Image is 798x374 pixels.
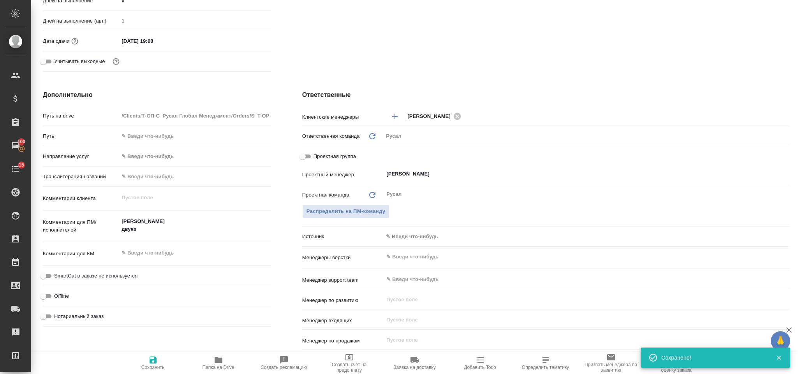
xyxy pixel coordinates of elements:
input: ✎ Введи что-нибудь [119,171,271,182]
input: ✎ Введи что-нибудь [386,274,761,284]
button: Open [785,256,787,258]
span: SmartCat в заказе не используется [54,272,137,280]
button: Определить тематику [513,352,578,374]
button: Распределить на ПМ-команду [302,205,390,218]
input: Пустое поле [386,335,771,344]
h4: Дополнительно [43,90,271,100]
span: Определить тематику [522,365,569,370]
span: Offline [54,292,69,300]
p: Комментарии для ПМ/исполнителей [43,218,119,234]
button: Закрыть [771,354,787,361]
span: [PERSON_NAME] [407,112,455,120]
button: Open [785,116,787,117]
textarea: [PERSON_NAME] двуяз [119,215,271,236]
span: Заявка на доставку [393,365,435,370]
span: Создать рекламацию [261,365,307,370]
p: Менеджер по развитию [302,297,384,304]
p: Направление услуг [43,153,119,160]
button: Добавить менеджера [386,107,404,126]
p: Менеджер по продажам [302,337,384,345]
input: Пустое поле [386,315,771,324]
span: Призвать менеджера по развитию [583,362,639,373]
a: 15 [2,159,29,179]
span: Сохранить [141,365,165,370]
p: Проектный менеджер [302,171,384,179]
button: Создать рекламацию [251,352,317,374]
div: Сохранено! [661,354,764,362]
input: Пустое поле [119,110,271,121]
div: [PERSON_NAME] [407,111,463,121]
p: Ответственная команда [302,132,360,140]
span: В заказе уже есть ответственный ПМ или ПМ группа [302,205,390,218]
div: ✎ Введи что-нибудь [386,233,780,241]
span: Папка на Drive [203,365,234,370]
h4: Ответственные [302,90,789,100]
p: Менеджер support team [302,276,384,284]
a: 100 [2,136,29,155]
button: Выбери, если сб и вс нужно считать рабочими днями для выполнения заказа. [111,56,121,67]
p: Источник [302,233,384,241]
div: ✎ Введи что-нибудь [383,230,789,243]
button: Open [785,279,787,280]
span: Нотариальный заказ [54,313,104,320]
span: Проектная группа [314,153,356,160]
span: Распределить на ПМ-команду [307,207,386,216]
p: Менеджер входящих [302,317,384,325]
div: ✎ Введи что-нибудь [122,153,261,160]
p: Путь [43,132,119,140]
input: ✎ Введи что-нибудь [386,252,761,262]
input: ✎ Введи что-нибудь [119,130,271,142]
div: ✎ Введи что-нибудь [119,150,271,163]
div: Русал [383,130,789,143]
button: Open [785,173,787,175]
p: Клиентские менеджеры [302,113,384,121]
button: Создать счет на предоплату [317,352,382,374]
span: 100 [13,138,30,146]
span: 🙏 [774,333,787,349]
input: Пустое поле [119,15,271,26]
input: ✎ Введи что-нибудь [119,35,187,47]
button: Добавить Todo [447,352,513,374]
p: Проектная команда [302,191,349,199]
button: 🙏 [771,331,790,351]
button: Если добавить услуги и заполнить их объемом, то дата рассчитается автоматически [70,36,80,46]
span: Учитывать выходные [54,58,105,65]
p: Транслитерация названий [43,173,119,181]
input: Пустое поле [386,295,771,304]
button: Призвать менеджера по развитию [578,352,644,374]
p: Менеджеры верстки [302,254,384,262]
p: Дата сдачи [43,37,70,45]
button: Заявка на доставку [382,352,447,374]
span: 15 [14,161,29,169]
button: Папка на Drive [186,352,251,374]
p: Дней на выполнение (авт.) [43,17,119,25]
button: Сохранить [120,352,186,374]
span: Создать счет на предоплату [321,362,377,373]
p: Комментарии для КМ [43,250,119,258]
p: Комментарии клиента [43,195,119,202]
p: Путь на drive [43,112,119,120]
span: Добавить Todo [464,365,496,370]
